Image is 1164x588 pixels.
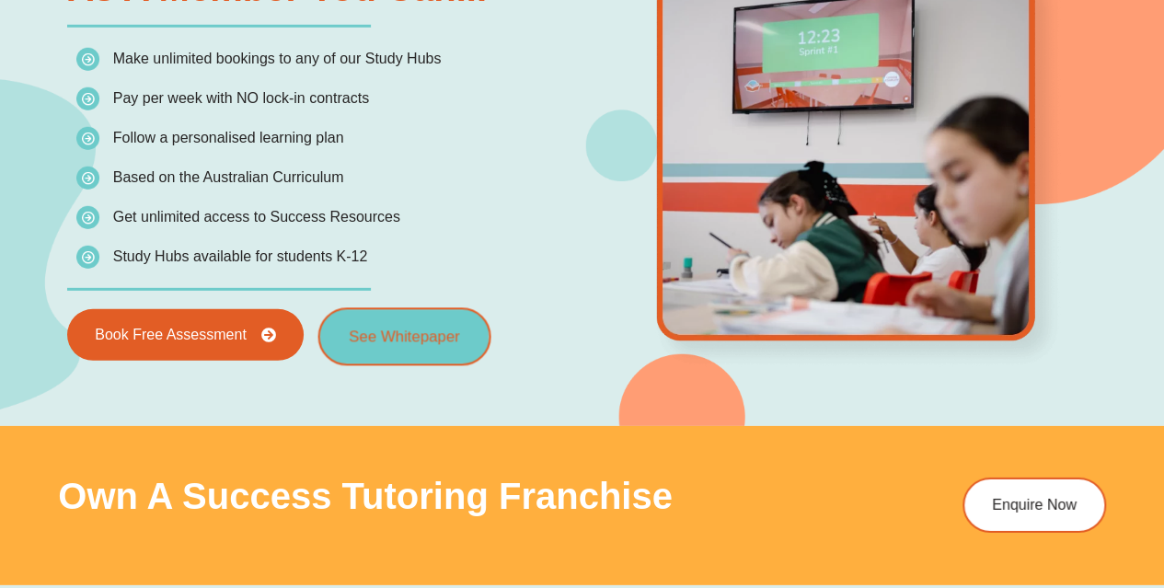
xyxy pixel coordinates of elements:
[58,478,882,514] h2: Own a Success Tutoring Franchise
[76,206,99,229] img: icon-list.png
[113,248,368,264] span: Study Hubs available for students K-12
[113,209,400,225] span: Get unlimited access to Success Resources
[76,127,99,150] img: icon-list.png
[113,51,442,66] span: Make unlimited bookings to any of our Study Hubs
[349,329,459,344] span: See Whitepaper
[76,48,99,71] img: icon-list.png
[95,328,247,342] span: Book Free Assessment
[113,90,369,106] span: Pay per week with NO lock-in contracts
[76,246,99,269] img: icon-list.png
[317,307,490,365] a: See Whitepaper
[76,87,99,110] img: icon-list.png
[76,167,99,190] img: icon-list.png
[67,309,304,361] a: Book Free Assessment
[113,130,344,145] span: Follow a personalised learning plan
[858,380,1164,588] iframe: Chat Widget
[113,169,344,185] span: Based on the Australian Curriculum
